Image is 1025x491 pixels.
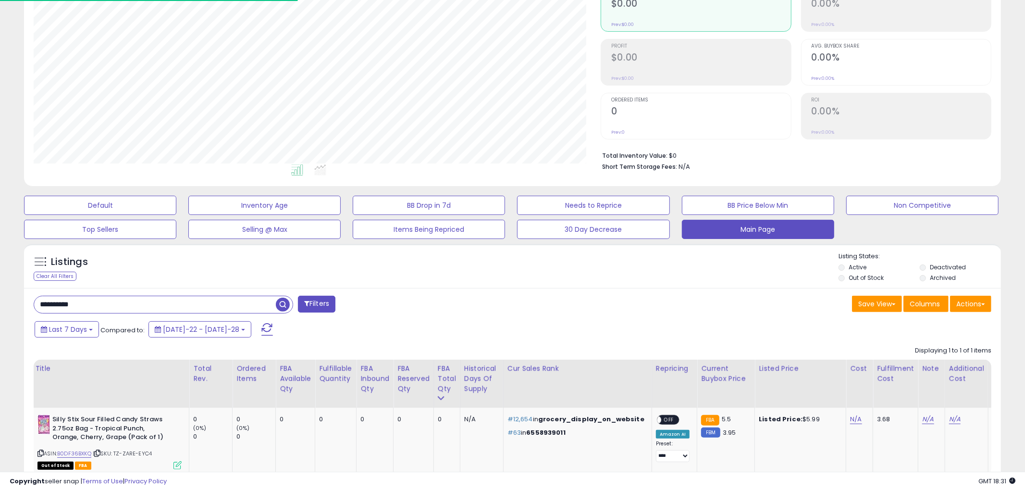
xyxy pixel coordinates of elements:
[978,477,1015,486] span: 2025-08-14 18:31 GMT
[812,44,991,49] span: Avg. Buybox Share
[656,441,690,462] div: Preset:
[950,296,991,312] button: Actions
[24,220,176,239] button: Top Sellers
[507,415,533,424] span: #12,654
[852,296,902,312] button: Save View
[812,52,991,65] h2: 0.00%
[602,149,984,161] li: $0
[517,220,669,239] button: 30 Day Decrease
[922,364,941,374] div: Note
[759,415,839,424] div: $5.99
[280,415,308,424] div: 0
[35,364,185,374] div: Title
[877,415,911,424] div: 3.68
[52,415,169,444] b: Silly Stix Sour Filled Candy Straws 2.75oz Bag - Tropical Punch, Orange, Cherry, Grape (Pack of 1)
[34,272,76,281] div: Clear All Filters
[51,255,88,269] h5: Listings
[611,98,790,103] span: Ordered Items
[611,129,625,135] small: Prev: 0
[679,162,690,171] span: N/A
[236,415,275,424] div: 0
[353,220,505,239] button: Items Being Repriced
[538,415,644,424] span: grocery_display_on_website
[10,477,45,486] strong: Copyright
[812,98,991,103] span: ROI
[812,106,991,119] h2: 0.00%
[915,346,991,355] div: Displaying 1 to 1 of 1 items
[517,196,669,215] button: Needs to Reprice
[438,415,453,424] div: 0
[656,430,690,439] div: Amazon AI
[360,415,386,424] div: 0
[57,450,91,458] a: B0DF36BXKQ
[148,321,251,338] button: [DATE]-22 - [DATE]-28
[839,252,1001,261] p: Listing States:
[611,22,634,27] small: Prev: $0.00
[846,196,999,215] button: Non Competitive
[701,364,751,384] div: Current Buybox Price
[397,364,430,394] div: FBA Reserved Qty
[922,415,934,424] a: N/A
[37,462,74,470] span: All listings that are currently out of stock and unavailable for purchase on Amazon
[682,220,834,239] button: Main Page
[661,416,677,424] span: OFF
[49,325,87,334] span: Last 7 Days
[10,477,167,486] div: seller snap | |
[903,296,949,312] button: Columns
[812,22,835,27] small: Prev: 0.00%
[930,274,956,282] label: Archived
[682,196,834,215] button: BB Price Below Min
[298,296,335,313] button: Filters
[82,477,123,486] a: Terms of Use
[37,415,50,434] img: 41fj++Hw24L._SL40_.jpg
[723,428,736,437] span: 3.95
[93,450,152,457] span: | SKU: TZ-ZARE-EYC4
[353,196,505,215] button: BB Drop in 7d
[611,44,790,49] span: Profit
[397,415,426,424] div: 0
[188,196,341,215] button: Inventory Age
[849,274,884,282] label: Out of Stock
[656,364,693,374] div: Repricing
[438,364,456,394] div: FBA Total Qty
[949,364,984,384] div: Additional Cost
[236,432,275,441] div: 0
[877,364,914,384] div: Fulfillment Cost
[280,364,311,394] div: FBA Available Qty
[75,462,91,470] span: FBA
[100,326,145,335] span: Compared to:
[193,424,207,432] small: (0%)
[319,364,352,384] div: Fulfillable Quantity
[464,415,496,424] div: N/A
[24,196,176,215] button: Default
[930,263,966,271] label: Deactivated
[701,415,719,426] small: FBA
[759,364,842,374] div: Listed Price
[124,477,167,486] a: Privacy Policy
[850,364,869,374] div: Cost
[812,129,835,135] small: Prev: 0.00%
[602,163,677,171] b: Short Term Storage Fees:
[193,415,232,424] div: 0
[507,428,644,437] p: in
[949,415,961,424] a: N/A
[910,299,940,309] span: Columns
[849,263,866,271] label: Active
[602,151,667,160] b: Total Inventory Value:
[526,428,566,437] span: 6558939011
[37,415,182,468] div: ASIN:
[507,428,521,437] span: #63
[507,364,648,374] div: Cur Sales Rank
[507,415,644,424] p: in
[163,325,239,334] span: [DATE]-22 - [DATE]-28
[722,415,731,424] span: 5.5
[464,364,499,394] div: Historical Days Of Supply
[850,415,862,424] a: N/A
[236,364,272,384] div: Ordered Items
[319,415,349,424] div: 0
[759,415,803,424] b: Listed Price:
[812,76,835,81] small: Prev: 0.00%
[35,321,99,338] button: Last 7 Days
[236,424,250,432] small: (0%)
[188,220,341,239] button: Selling @ Max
